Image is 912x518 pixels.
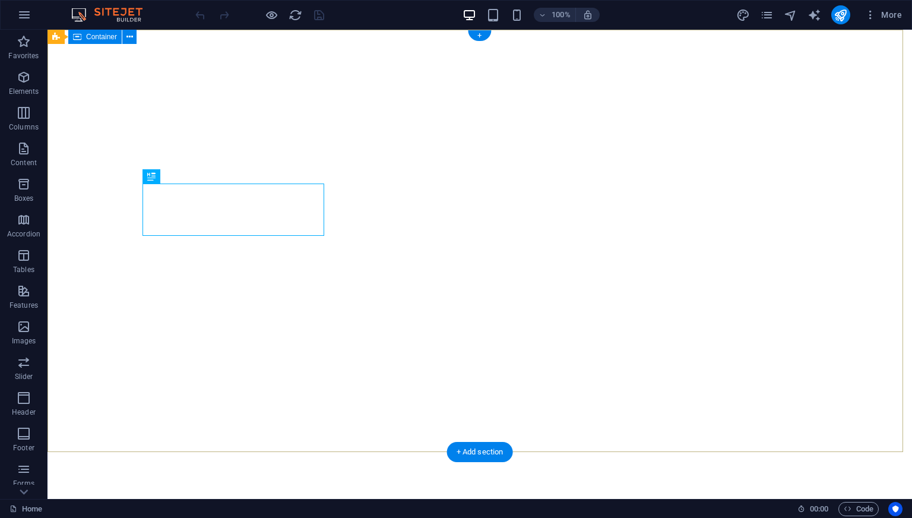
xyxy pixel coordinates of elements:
p: Boxes [14,194,34,203]
button: design [736,8,750,22]
p: Elements [9,87,39,96]
span: Code [844,502,873,516]
i: On resize automatically adjust zoom level to fit chosen device. [582,10,593,20]
h6: 100% [552,8,571,22]
p: Images [12,336,36,346]
i: Publish [834,8,847,22]
p: Columns [9,122,39,132]
p: Forms [13,479,34,488]
i: Navigator [784,8,797,22]
img: Editor Logo [68,8,157,22]
p: Favorites [8,51,39,61]
i: Reload page [289,8,302,22]
button: More [860,5,907,24]
p: Tables [13,265,34,274]
p: Header [12,408,36,417]
button: Usercentrics [888,502,902,516]
span: Container [86,33,117,40]
p: Accordion [7,229,40,239]
h6: Session time [797,502,829,516]
p: Features [9,301,38,310]
div: + [468,30,491,41]
button: navigator [784,8,798,22]
span: 00 00 [810,502,828,516]
button: Code [838,502,879,516]
button: 100% [534,8,576,22]
i: Design (Ctrl+Alt+Y) [736,8,750,22]
a: Click to cancel selection. Double-click to open Pages [9,502,42,516]
button: pages [760,8,774,22]
button: text_generator [807,8,822,22]
p: Content [11,158,37,168]
span: : [818,504,820,513]
span: More [864,9,902,21]
button: reload [288,8,302,22]
p: Slider [15,372,33,381]
i: AI Writer [807,8,821,22]
button: Click here to leave preview mode and continue editing [264,8,278,22]
button: publish [831,5,850,24]
div: + Add section [447,442,513,462]
i: Pages (Ctrl+Alt+S) [760,8,774,22]
p: Footer [13,443,34,453]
